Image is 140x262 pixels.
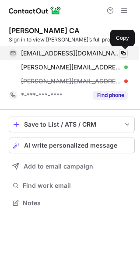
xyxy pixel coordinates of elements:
button: AI write personalized message [9,138,135,153]
button: Add to email campaign [9,159,135,174]
div: Save to List / ATS / CRM [24,121,119,128]
span: Find work email [23,182,131,190]
span: Add to email campaign [24,163,93,170]
span: [EMAIL_ADDRESS][DOMAIN_NAME] [21,49,121,57]
button: Reveal Button [93,91,128,100]
img: ContactOut v5.3.10 [9,5,61,16]
button: Find work email [9,179,135,192]
span: [PERSON_NAME][EMAIL_ADDRESS][DOMAIN_NAME] [21,77,121,85]
div: Sign in to view [PERSON_NAME]’s full profile [9,36,135,44]
button: save-profile-one-click [9,117,135,132]
span: [PERSON_NAME][EMAIL_ADDRESS][DOMAIN_NAME] [21,63,121,71]
span: Notes [23,199,131,207]
span: AI write personalized message [24,142,117,149]
div: [PERSON_NAME] CA [9,26,80,35]
button: Notes [9,197,135,209]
